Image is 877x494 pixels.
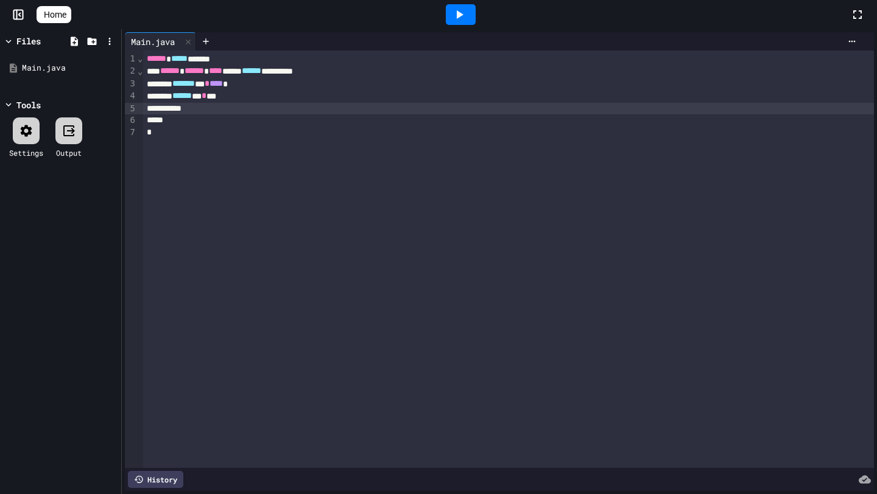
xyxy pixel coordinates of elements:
[125,78,137,90] div: 3
[125,114,137,127] div: 6
[137,66,143,76] span: Fold line
[128,471,183,488] div: History
[125,103,137,115] div: 5
[125,32,196,50] div: Main.java
[16,35,41,47] div: Files
[22,62,117,74] div: Main.java
[125,35,181,48] div: Main.java
[125,53,137,65] div: 1
[137,54,143,63] span: Fold line
[125,65,137,77] div: 2
[125,127,137,139] div: 7
[125,90,137,102] div: 4
[9,147,43,158] div: Settings
[44,9,66,21] span: Home
[37,6,71,23] a: Home
[56,147,82,158] div: Output
[16,99,41,111] div: Tools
